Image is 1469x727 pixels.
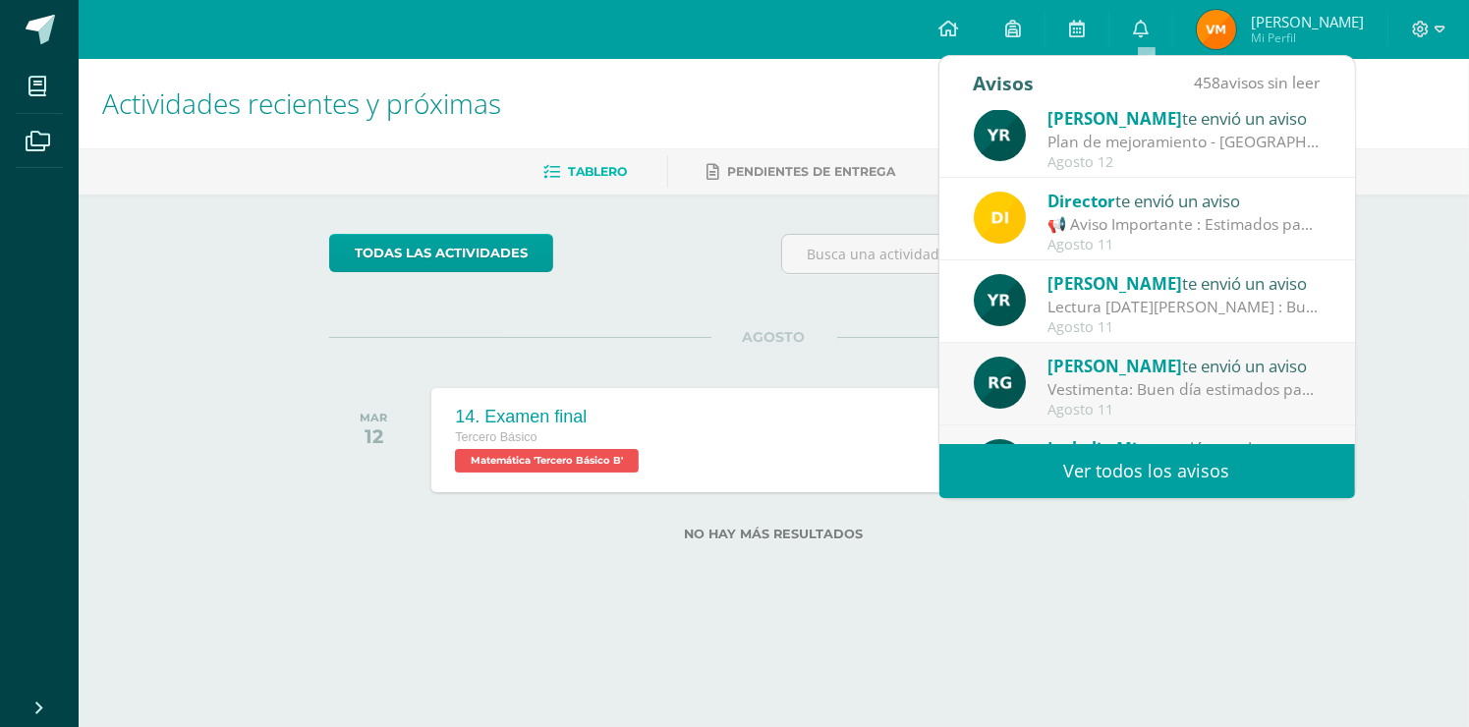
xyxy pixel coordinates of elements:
img: 765d7ba1372dfe42393184f37ff644ec.png [974,274,1026,326]
div: Agosto 12 [1047,154,1321,171]
span: Tercero Básico [455,430,537,444]
a: Pendientes de entrega [707,156,896,188]
div: Agosto 11 [1047,319,1321,336]
span: Pendientes de entrega [728,164,896,179]
div: te envió un aviso [1047,188,1321,213]
img: 765d7ba1372dfe42393184f37ff644ec.png [974,109,1026,161]
span: avisos sin leer [1195,72,1321,93]
div: 📢 Aviso Importante : Estimados padres de familia y/o encargados: 📆 martes 12 de agosto de 2025, s... [1047,213,1321,236]
div: Plan de mejoramiento - Lenguaje : Buenos días Les comento que el plan de mejoramiento se llevará ... [1047,131,1321,153]
div: Agosto 11 [1047,237,1321,253]
a: Tablero [544,156,628,188]
div: Agosto 11 [1047,402,1321,419]
div: 12 [360,424,387,448]
div: te envió un aviso [1047,435,1321,461]
span: [PERSON_NAME] [1047,272,1182,295]
span: Tablero [569,164,628,179]
span: Mi Perfil [1251,29,1364,46]
div: te envió un aviso [1047,105,1321,131]
div: Vestimenta: Buen día estimados padres de familia y estudiantes. Espero que se encuentren muy bien... [1047,378,1321,401]
input: Busca una actividad próxima aquí... [782,235,1217,273]
a: Ver todos los avisos [939,444,1355,498]
a: todas las Actividades [329,234,553,272]
img: f0b35651ae50ff9c693c4cbd3f40c4bb.png [974,192,1026,244]
span: [PERSON_NAME] [1047,355,1182,377]
span: 458 [1195,72,1221,93]
div: 14. Examen final [455,407,644,427]
img: 6bd1f88eaa8f84a993684add4ac8f9ce.png [974,439,1026,491]
div: te envió un aviso [1047,270,1321,296]
span: Director [1047,190,1115,212]
div: Lectura 11 de agosto : Buenos días Adjunto las actividades de hoy 11 de agosto PRISMA Resolver el... [1047,296,1321,318]
img: 24ef3269677dd7dd963c57b86ff4a022.png [974,357,1026,409]
label: No hay más resultados [329,527,1218,541]
span: Actividades recientes y próximas [102,84,501,122]
span: Jackelin Mis [1047,437,1145,460]
span: AGOSTO [711,328,837,346]
span: [PERSON_NAME] [1047,107,1182,130]
div: te envió un aviso [1047,353,1321,378]
div: MAR [360,411,387,424]
img: 23a45db4e3e8fe665997088d6de0659d.png [1197,10,1236,49]
span: [PERSON_NAME] [1251,12,1364,31]
span: Matemática 'Tercero Básico B' [455,449,639,473]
